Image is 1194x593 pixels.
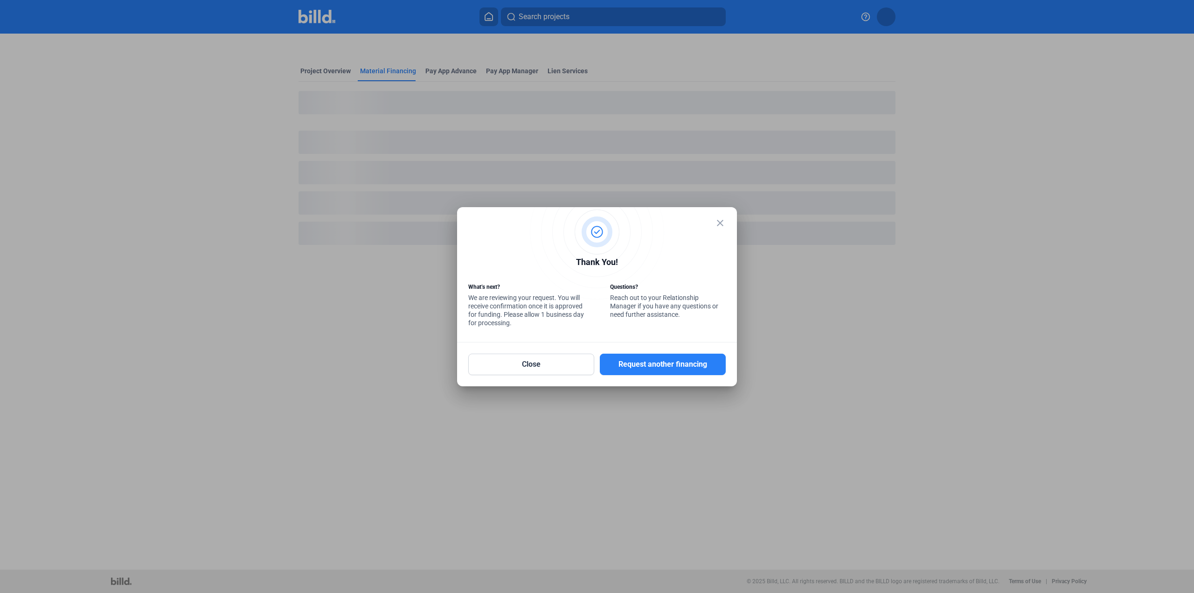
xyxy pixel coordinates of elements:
[610,283,726,321] div: Reach out to your Relationship Manager if you have any questions or need further assistance.
[468,283,584,329] div: We are reviewing your request. You will receive confirmation once it is approved for funding. Ple...
[468,283,584,293] div: What’s next?
[600,354,726,375] button: Request another financing
[610,283,726,293] div: Questions?
[468,256,726,271] div: Thank You!
[715,217,726,229] mat-icon: close
[468,354,594,375] button: Close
